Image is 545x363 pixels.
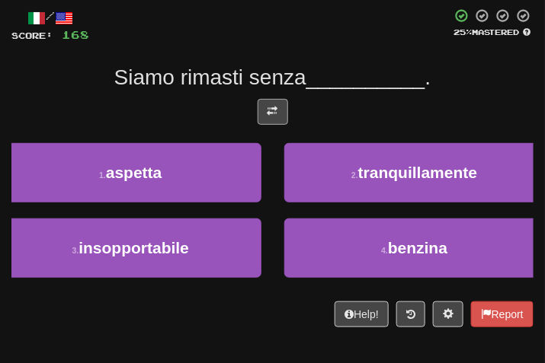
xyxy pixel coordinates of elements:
span: . [425,65,431,89]
div: Mastered [451,27,534,37]
button: Report [471,301,534,327]
span: 168 [62,28,89,41]
button: Help! [335,301,389,327]
span: tranquillamente [358,164,477,181]
small: 1 . [99,170,106,180]
span: insopportabile [79,239,189,256]
span: benzina [388,239,447,256]
span: aspetta [106,164,162,181]
small: 4 . [381,246,388,255]
span: 25 % [454,27,473,37]
small: 3 . [72,246,79,255]
span: Score: [11,30,53,40]
button: Round history (alt+y) [396,301,425,327]
span: Siamo rimasti senza [114,65,306,89]
div: / [11,8,89,27]
button: Toggle translation (alt+t) [258,99,288,125]
span: __________ [306,65,425,89]
small: 2 . [351,170,358,180]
